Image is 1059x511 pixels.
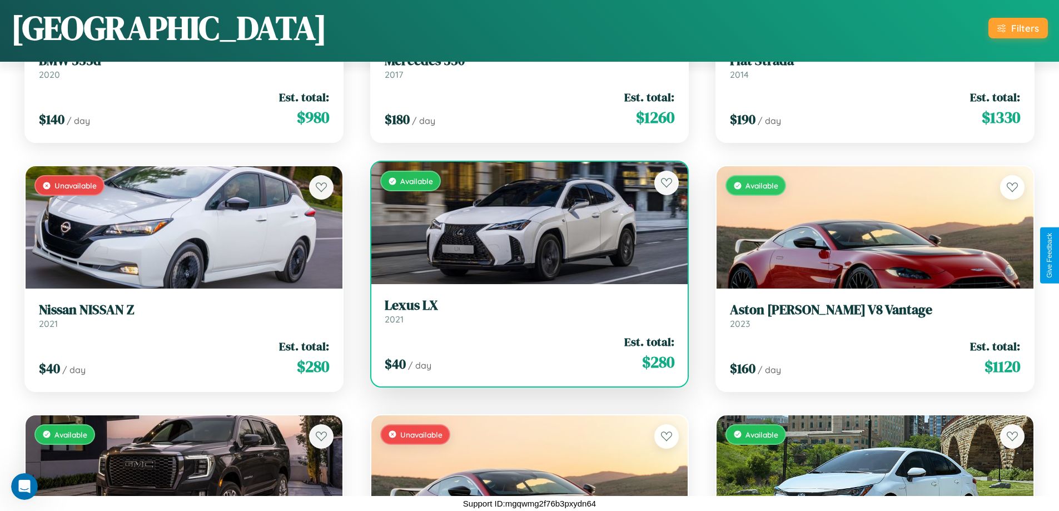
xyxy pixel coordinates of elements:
[385,355,406,373] span: $ 40
[988,18,1048,38] button: Filters
[745,181,778,190] span: Available
[385,53,675,80] a: Mercedes 3502017
[745,430,778,439] span: Available
[39,110,64,128] span: $ 140
[642,351,674,373] span: $ 280
[970,338,1020,354] span: Est. total:
[385,297,675,314] h3: Lexus LX
[385,110,410,128] span: $ 180
[730,53,1020,80] a: Fiat Strada2014
[279,89,329,105] span: Est. total:
[385,297,675,325] a: Lexus LX2021
[67,115,90,126] span: / day
[400,176,433,186] span: Available
[982,106,1020,128] span: $ 1330
[730,110,755,128] span: $ 190
[279,338,329,354] span: Est. total:
[730,318,750,329] span: 2023
[39,302,329,329] a: Nissan NISSAN Z2021
[758,115,781,126] span: / day
[297,106,329,128] span: $ 980
[39,302,329,318] h3: Nissan NISSAN Z
[1011,22,1039,34] div: Filters
[730,359,755,378] span: $ 160
[408,360,431,371] span: / day
[39,359,60,378] span: $ 40
[39,69,60,80] span: 2020
[385,69,403,80] span: 2017
[385,314,404,325] span: 2021
[985,355,1020,378] span: $ 1120
[54,181,97,190] span: Unavailable
[624,89,674,105] span: Est. total:
[758,364,781,375] span: / day
[1046,233,1053,278] div: Give Feedback
[11,5,327,51] h1: [GEOGRAPHIC_DATA]
[730,302,1020,329] a: Aston [PERSON_NAME] V8 Vantage2023
[39,318,58,329] span: 2021
[62,364,86,375] span: / day
[400,430,443,439] span: Unavailable
[11,473,38,500] iframe: Intercom live chat
[730,302,1020,318] h3: Aston [PERSON_NAME] V8 Vantage
[730,69,749,80] span: 2014
[297,355,329,378] span: $ 280
[624,334,674,350] span: Est. total:
[412,115,435,126] span: / day
[970,89,1020,105] span: Est. total:
[463,496,596,511] p: Support ID: mgqwmg2f76b3pxydn64
[54,430,87,439] span: Available
[636,106,674,128] span: $ 1260
[39,53,329,80] a: BMW 535d2020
